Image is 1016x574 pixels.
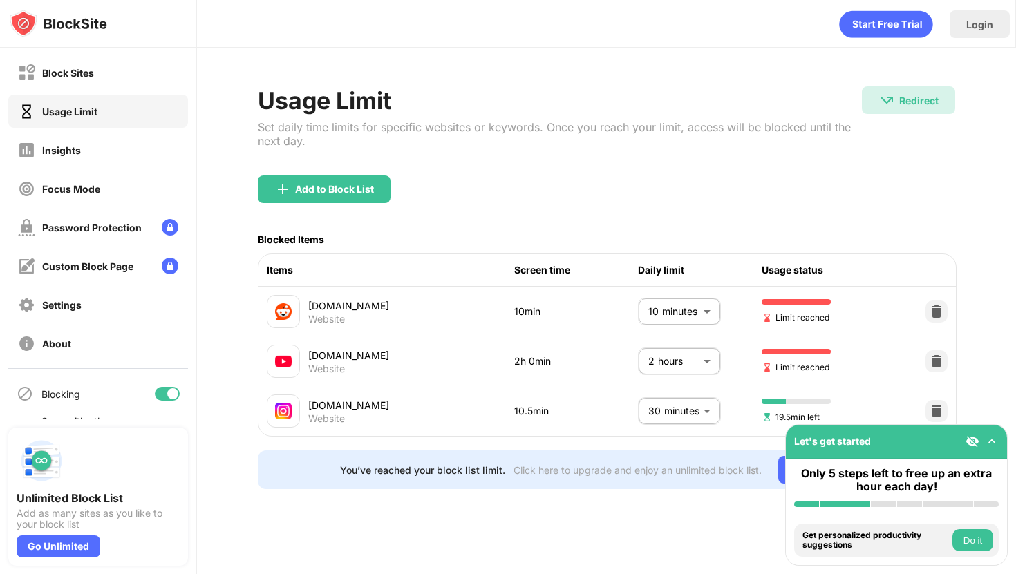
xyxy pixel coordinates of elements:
[778,456,873,484] div: Go Unlimited
[762,362,773,373] img: hourglass-end.svg
[258,120,862,148] div: Set daily time limits for specific websites or keywords. Once you reach your limit, access will b...
[18,296,35,314] img: settings-off.svg
[41,415,113,439] div: Sync with other devices
[514,354,638,369] div: 2h 0min
[18,219,35,236] img: password-protection-off.svg
[162,258,178,274] img: lock-menu.svg
[762,311,829,324] span: Limit reached
[966,434,979,448] img: eye-not-visible.svg
[762,412,773,423] img: hourglass-set.svg
[162,219,178,236] img: lock-menu.svg
[41,388,80,400] div: Blocking
[18,142,35,159] img: insights-off.svg
[42,299,82,311] div: Settings
[308,363,345,375] div: Website
[275,403,292,419] img: favicons
[308,298,514,313] div: [DOMAIN_NAME]
[762,262,885,278] div: Usage status
[638,262,762,278] div: Daily limit
[762,361,829,374] span: Limit reached
[308,398,514,412] div: [DOMAIN_NAME]
[18,335,35,352] img: about-off.svg
[18,103,35,120] img: time-usage-on.svg
[794,467,999,493] div: Only 5 steps left to free up an extra hour each day!
[648,403,698,419] p: 30 minutes
[762,410,820,423] span: 19.5min left
[258,233,324,245] div: Blocked Items
[258,86,862,115] div: Usage Limit
[18,64,35,82] img: block-off.svg
[18,180,35,198] img: focus-off.svg
[17,535,100,557] div: Go Unlimited
[42,183,100,195] div: Focus Mode
[275,353,292,370] img: favicons
[762,312,773,323] img: hourglass-end.svg
[802,530,949,551] div: Get personalized productivity suggestions
[514,262,638,278] div: Screen time
[794,435,871,447] div: Let's get started
[648,354,698,369] p: 2 hours
[42,106,97,117] div: Usage Limit
[308,313,345,325] div: Website
[42,222,142,233] div: Password Protection
[514,403,638,419] div: 10.5min
[966,19,993,30] div: Login
[648,304,698,319] p: 10 minutes
[267,262,514,278] div: Items
[340,464,505,476] div: You’ve reached your block list limit.
[839,10,933,38] div: animation
[17,491,180,505] div: Unlimited Block List
[308,348,514,363] div: [DOMAIN_NAME]
[17,508,180,530] div: Add as many sites as you like to your block list
[952,529,993,551] button: Do it
[18,258,35,275] img: customize-block-page-off.svg
[275,303,292,320] img: favicons
[985,434,999,448] img: omni-setup-toggle.svg
[17,385,33,402] img: blocking-icon.svg
[899,95,939,106] div: Redirect
[514,304,638,319] div: 10min
[42,144,81,156] div: Insights
[10,10,107,37] img: logo-blocksite.svg
[17,436,66,486] img: push-block-list.svg
[42,67,94,79] div: Block Sites
[514,464,762,476] div: Click here to upgrade and enjoy an unlimited block list.
[295,184,374,195] div: Add to Block List
[308,412,345,425] div: Website
[42,338,71,350] div: About
[42,260,133,272] div: Custom Block Page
